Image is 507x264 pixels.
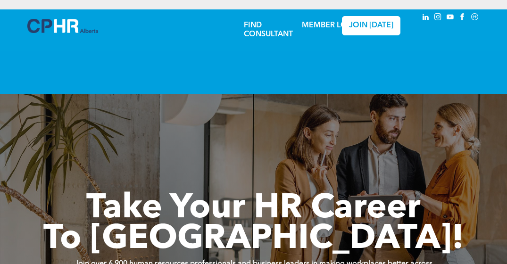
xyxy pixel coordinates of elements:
a: youtube [445,12,456,25]
a: instagram [433,12,443,25]
a: facebook [457,12,468,25]
a: MEMBER LOGIN [302,22,361,29]
a: linkedin [421,12,431,25]
span: JOIN [DATE] [349,21,393,30]
span: Take Your HR Career [86,192,421,226]
span: To [GEOGRAPHIC_DATA]! [43,223,464,256]
a: JOIN [DATE] [342,16,401,35]
a: FIND CONSULTANT [244,22,293,38]
img: A blue and white logo for cp alberta [27,19,98,33]
a: Social network [470,12,480,25]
